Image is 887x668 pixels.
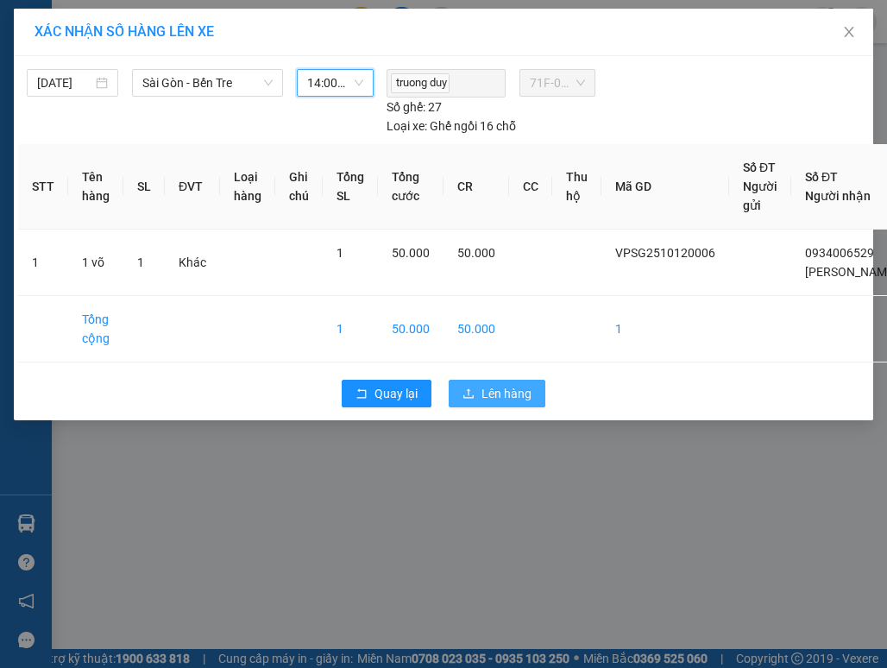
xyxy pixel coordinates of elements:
span: 50.000 [457,246,495,260]
td: 1 [323,296,378,362]
th: CR [443,144,509,230]
span: 1 [337,246,343,260]
span: VPSG2510120006 [615,246,715,260]
span: Người nhận [805,189,871,203]
span: 0934006529 [805,246,874,260]
button: uploadLên hàng [449,380,545,407]
span: close [842,25,856,39]
td: 1 [601,296,729,362]
input: 12/10/2025 [37,73,92,92]
th: Tổng SL [323,144,378,230]
span: 71F-002.64 [530,70,584,96]
span: Sài Gòn - Bến Tre [142,70,273,96]
span: Số ghế: [387,98,425,117]
span: 1 [137,255,144,269]
td: 50.000 [443,296,509,362]
span: Lên hàng [481,384,532,403]
th: Thu hộ [552,144,601,230]
th: ĐVT [165,144,220,230]
button: Close [825,9,873,57]
td: 1 [18,230,68,296]
div: 27 [387,98,442,117]
td: 1 võ [68,230,123,296]
th: STT [18,144,68,230]
span: down [263,78,274,88]
span: upload [462,388,475,401]
span: Người gửi [743,180,777,212]
span: Số ĐT [805,170,838,184]
span: Số ĐT [743,161,776,174]
th: SL [123,144,165,230]
span: truong duy [391,73,450,93]
span: 14:00 - 71F-002.64 [307,70,362,96]
th: Ghi chú [275,144,323,230]
span: 50.000 [392,246,430,260]
span: rollback [355,388,368,401]
span: Loại xe: [387,117,427,135]
td: 50.000 [378,296,443,362]
th: Tên hàng [68,144,123,230]
td: Tổng cộng [68,296,123,362]
th: Loại hàng [220,144,275,230]
div: Ghế ngồi 16 chỗ [387,117,516,135]
th: CC [509,144,552,230]
button: rollbackQuay lại [342,380,431,407]
th: Tổng cước [378,144,443,230]
span: XÁC NHẬN SỐ HÀNG LÊN XE [35,23,214,40]
th: Mã GD [601,144,729,230]
span: Quay lại [374,384,418,403]
td: Khác [165,230,220,296]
